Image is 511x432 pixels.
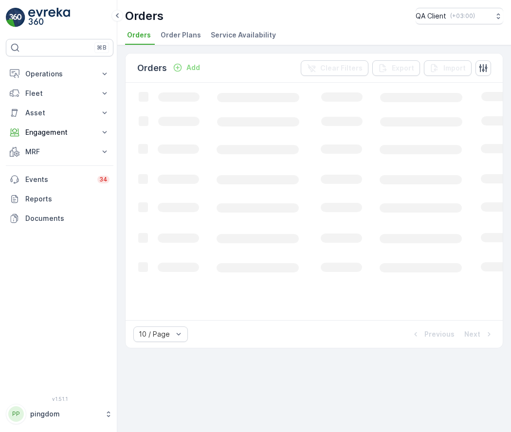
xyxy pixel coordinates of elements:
[161,30,201,40] span: Order Plans
[6,64,113,84] button: Operations
[25,214,109,223] p: Documents
[410,328,456,340] button: Previous
[6,396,113,402] span: v 1.51.1
[6,209,113,228] a: Documents
[25,89,94,98] p: Fleet
[25,175,91,184] p: Events
[127,30,151,40] span: Orders
[169,62,204,73] button: Add
[443,63,466,73] p: Import
[28,8,70,27] img: logo_light-DOdMpM7g.png
[30,409,100,419] p: pingdom
[424,60,472,76] button: Import
[416,11,446,21] p: QA Client
[372,60,420,76] button: Export
[25,127,94,137] p: Engagement
[320,63,363,73] p: Clear Filters
[6,84,113,103] button: Fleet
[97,44,107,52] p: ⌘B
[6,123,113,142] button: Engagement
[6,142,113,162] button: MRF
[464,329,480,339] p: Next
[463,328,495,340] button: Next
[301,60,368,76] button: Clear Filters
[25,194,109,204] p: Reports
[25,147,94,157] p: MRF
[211,30,276,40] span: Service Availability
[25,108,94,118] p: Asset
[125,8,164,24] p: Orders
[25,69,94,79] p: Operations
[99,176,108,183] p: 34
[6,103,113,123] button: Asset
[450,12,475,20] p: ( +03:00 )
[6,404,113,424] button: PPpingdom
[6,8,25,27] img: logo
[186,63,200,72] p: Add
[424,329,455,339] p: Previous
[392,63,414,73] p: Export
[416,8,503,24] button: QA Client(+03:00)
[8,406,24,422] div: PP
[6,170,113,189] a: Events34
[137,61,167,75] p: Orders
[6,189,113,209] a: Reports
